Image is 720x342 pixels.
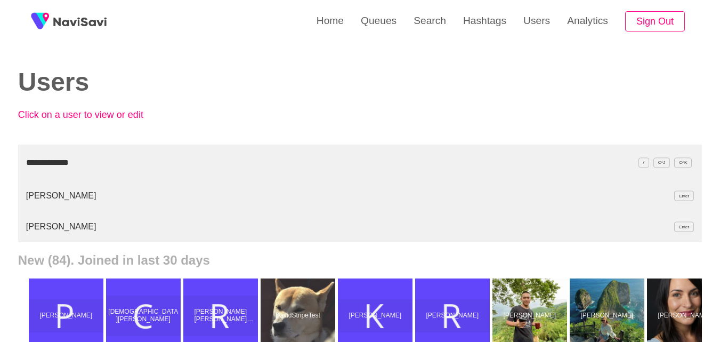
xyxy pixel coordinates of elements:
img: fireSpot [27,8,53,35]
p: DavidStripeTest [263,312,333,320]
li: [PERSON_NAME] [18,211,702,242]
span: C^K [674,157,692,168]
h2: Users [18,68,344,97]
span: C^J [653,157,670,168]
li: [PERSON_NAME] [18,180,702,211]
span: Enter [674,191,694,201]
span: / [638,157,649,168]
p: [PERSON_NAME] [649,312,719,320]
p: [PERSON_NAME] [417,312,488,320]
span: Enter [674,222,694,232]
p: [PERSON_NAME] [31,312,101,320]
button: Sign Out [625,11,685,32]
h2: New (84). Joined in last 30 days [18,253,702,268]
p: [PERSON_NAME] [PERSON_NAME] [PERSON_NAME] [185,308,256,323]
p: [PERSON_NAME] [495,312,565,320]
p: [DEMOGRAPHIC_DATA][PERSON_NAME] [108,308,179,323]
img: fireSpot [53,16,107,27]
p: Click on a user to view or edit [18,109,253,121]
p: [PERSON_NAME] [340,312,410,320]
p: [PERSON_NAME] [572,312,642,320]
